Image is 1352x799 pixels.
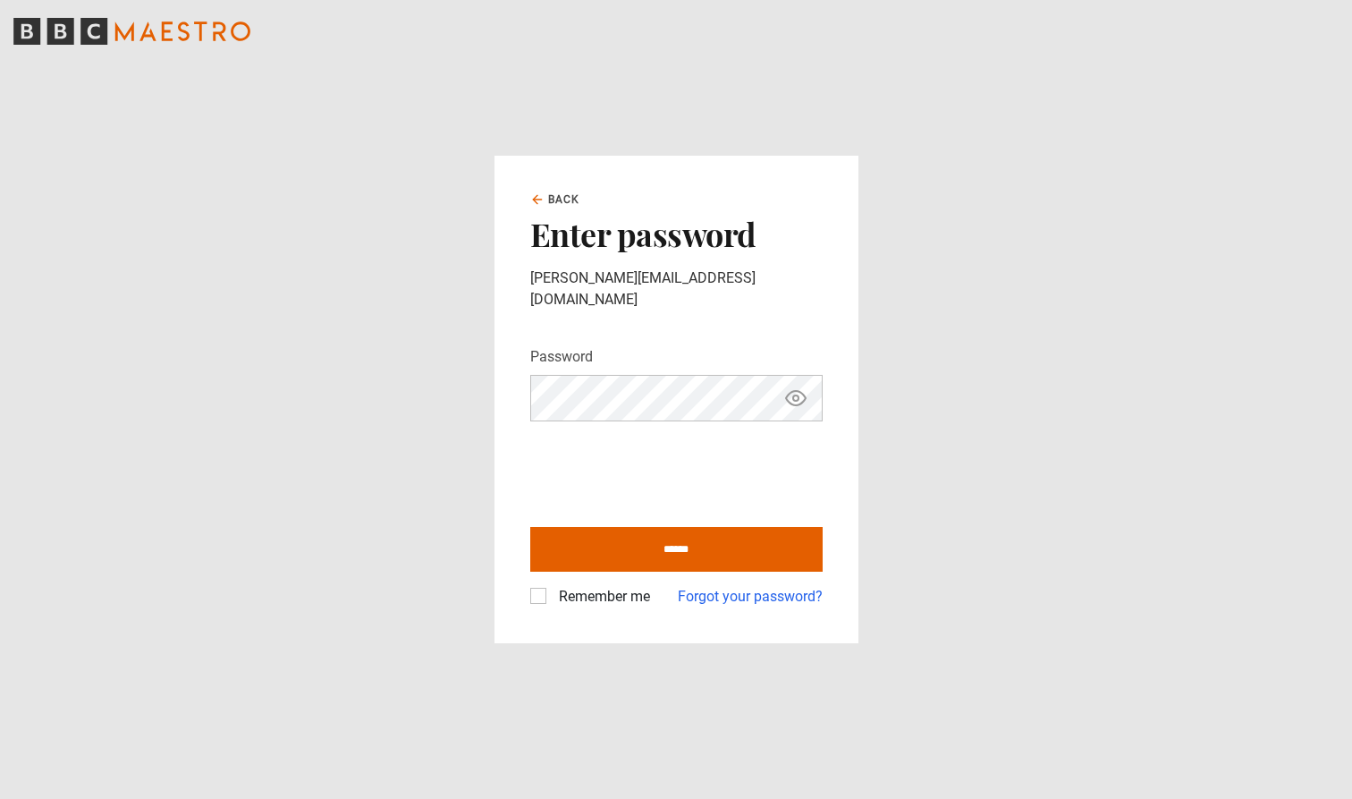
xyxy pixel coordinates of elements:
[781,383,811,414] button: Show password
[530,268,823,310] p: [PERSON_NAME][EMAIL_ADDRESS][DOMAIN_NAME]
[13,18,250,45] svg: BBC Maestro
[530,215,823,252] h2: Enter password
[678,586,823,608] a: Forgot your password?
[548,191,580,208] span: Back
[552,586,650,608] label: Remember me
[530,346,593,368] label: Password
[530,436,802,506] iframe: reCAPTCHA
[530,191,580,208] a: Back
